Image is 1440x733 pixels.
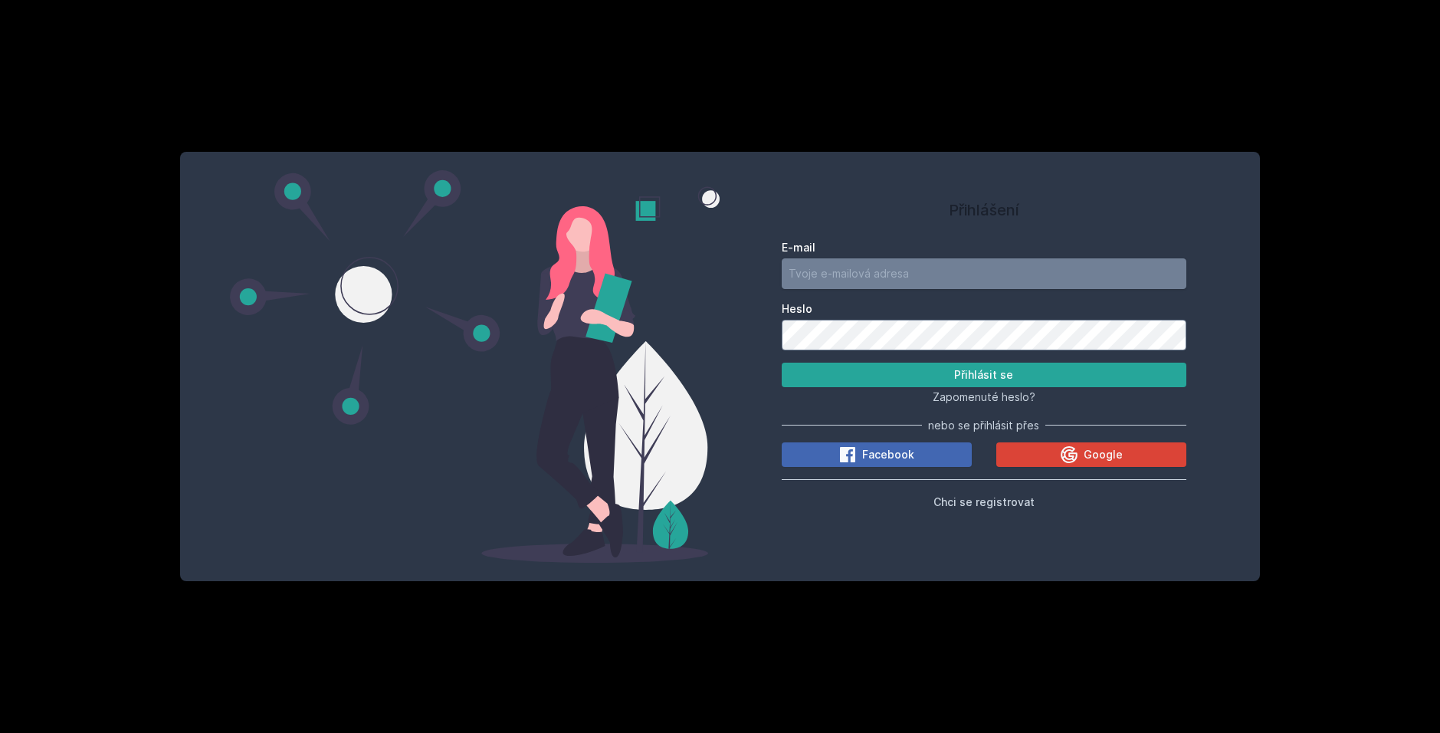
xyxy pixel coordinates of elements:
[862,447,914,462] span: Facebook
[782,199,1187,222] h1: Přihlášení
[782,442,972,467] button: Facebook
[782,258,1187,289] input: Tvoje e-mailová adresa
[782,240,1187,255] label: E-mail
[928,418,1039,433] span: nebo se přihlásit přes
[933,492,1035,511] button: Chci se registrovat
[933,495,1035,508] span: Chci se registrovat
[782,301,1187,317] label: Heslo
[782,363,1187,387] button: Přihlásit se
[933,390,1035,403] span: Zapomenuté heslo?
[996,442,1186,467] button: Google
[1084,447,1123,462] span: Google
